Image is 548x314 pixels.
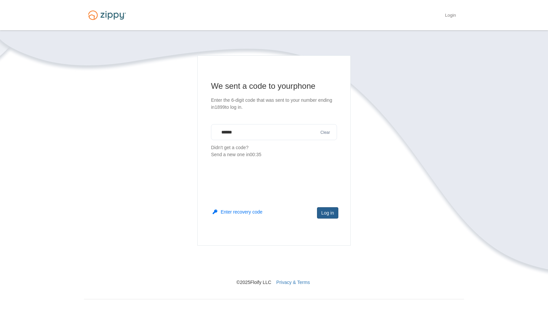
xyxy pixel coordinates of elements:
nav: © 2025 Floify LLC [84,246,464,286]
img: Logo [84,7,130,23]
button: Log in [317,207,338,219]
h1: We sent a code to your phone [211,81,337,91]
a: Privacy & Terms [276,280,310,285]
p: Didn't get a code? [211,144,337,158]
div: Send a new one in 00:35 [211,151,337,158]
a: Login [445,13,456,19]
button: Clear [318,129,332,136]
button: Enter recovery code [213,209,262,215]
p: Enter the 6-digit code that was sent to your number ending in 1899 to log in. [211,97,337,111]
